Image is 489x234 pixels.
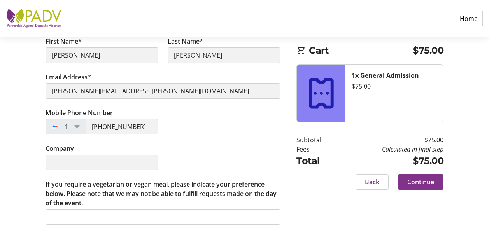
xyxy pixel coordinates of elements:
[339,135,443,145] td: $75.00
[46,108,113,117] label: Mobile Phone Number
[339,145,443,154] td: Calculated in final step
[413,44,443,58] span: $75.00
[46,37,82,46] label: First Name*
[455,11,483,26] a: Home
[296,154,339,168] td: Total
[352,71,419,80] strong: 1x General Admission
[296,145,339,154] td: Fees
[46,180,281,208] label: If you require a vegetarian or vegan meal, please indicate your preference below. Please note tha...
[168,37,203,46] label: Last Name*
[46,144,74,153] label: Company
[356,174,389,190] button: Back
[352,82,437,91] div: $75.00
[398,174,443,190] button: Continue
[365,177,379,187] span: Back
[407,177,434,187] span: Continue
[339,154,443,168] td: $75.00
[309,44,413,58] span: Cart
[46,72,91,82] label: Email Address*
[86,119,158,134] input: (201) 555-0123
[296,135,339,145] td: Subtotal
[6,3,61,34] img: Partnership Against Domestic Violence's Logo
